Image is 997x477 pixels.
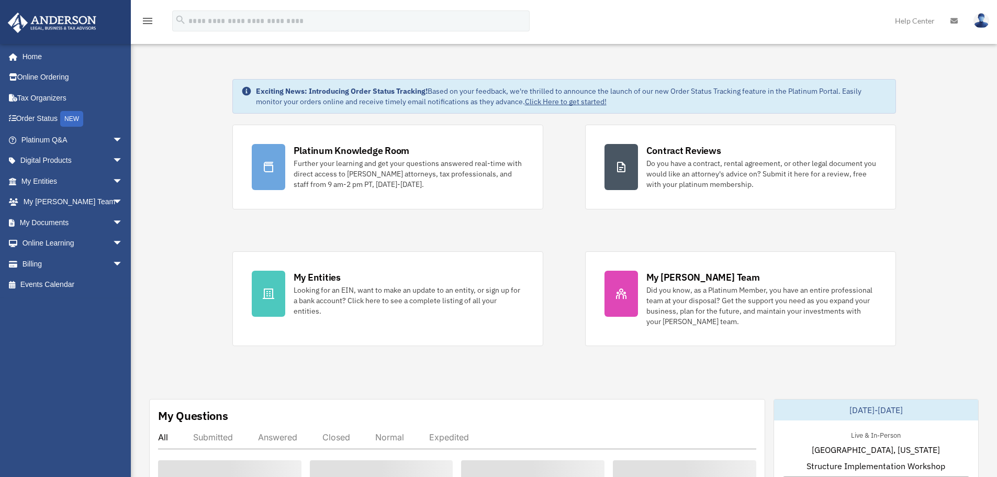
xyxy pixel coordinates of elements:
a: menu [141,18,154,27]
a: My Entities Looking for an EIN, want to make an update to an entity, or sign up for a bank accoun... [232,251,543,346]
a: Platinum Knowledge Room Further your learning and get your questions answered real-time with dire... [232,125,543,209]
a: My Documentsarrow_drop_down [7,212,139,233]
div: Normal [375,432,404,442]
img: User Pic [973,13,989,28]
span: arrow_drop_down [113,171,133,192]
div: Live & In-Person [843,429,909,440]
div: Do you have a contract, rental agreement, or other legal document you would like an attorney's ad... [646,158,877,190]
div: [DATE]-[DATE] [774,400,978,420]
div: All [158,432,168,442]
a: Click Here to get started! [525,97,607,106]
span: [GEOGRAPHIC_DATA], [US_STATE] [812,443,940,456]
strong: Exciting News: Introducing Order Status Tracking! [256,86,428,96]
span: arrow_drop_down [113,233,133,254]
div: NEW [60,111,83,127]
i: menu [141,15,154,27]
a: Online Ordering [7,67,139,88]
div: My Questions [158,408,228,424]
div: Closed [322,432,350,442]
div: Looking for an EIN, want to make an update to an entity, or sign up for a bank account? Click her... [294,285,524,316]
img: Anderson Advisors Platinum Portal [5,13,99,33]
span: arrow_drop_down [113,212,133,234]
span: arrow_drop_down [113,150,133,172]
a: Events Calendar [7,274,139,295]
a: Tax Organizers [7,87,139,108]
div: My Entities [294,271,341,284]
div: Submitted [193,432,233,442]
div: Further your learning and get your questions answered real-time with direct access to [PERSON_NAM... [294,158,524,190]
a: Contract Reviews Do you have a contract, rental agreement, or other legal document you would like... [585,125,896,209]
div: Answered [258,432,297,442]
a: My Entitiesarrow_drop_down [7,171,139,192]
a: Home [7,46,133,67]
div: Contract Reviews [646,144,721,157]
span: arrow_drop_down [113,192,133,213]
div: Platinum Knowledge Room [294,144,410,157]
div: Expedited [429,432,469,442]
span: arrow_drop_down [113,129,133,151]
span: arrow_drop_down [113,253,133,275]
a: Digital Productsarrow_drop_down [7,150,139,171]
div: My [PERSON_NAME] Team [646,271,760,284]
i: search [175,14,186,26]
a: My [PERSON_NAME] Team Did you know, as a Platinum Member, you have an entire professional team at... [585,251,896,346]
div: Did you know, as a Platinum Member, you have an entire professional team at your disposal? Get th... [646,285,877,327]
a: Online Learningarrow_drop_down [7,233,139,254]
span: Structure Implementation Workshop [806,460,945,472]
a: Billingarrow_drop_down [7,253,139,274]
a: My [PERSON_NAME] Teamarrow_drop_down [7,192,139,213]
a: Order StatusNEW [7,108,139,130]
div: Based on your feedback, we're thrilled to announce the launch of our new Order Status Tracking fe... [256,86,887,107]
a: Platinum Q&Aarrow_drop_down [7,129,139,150]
